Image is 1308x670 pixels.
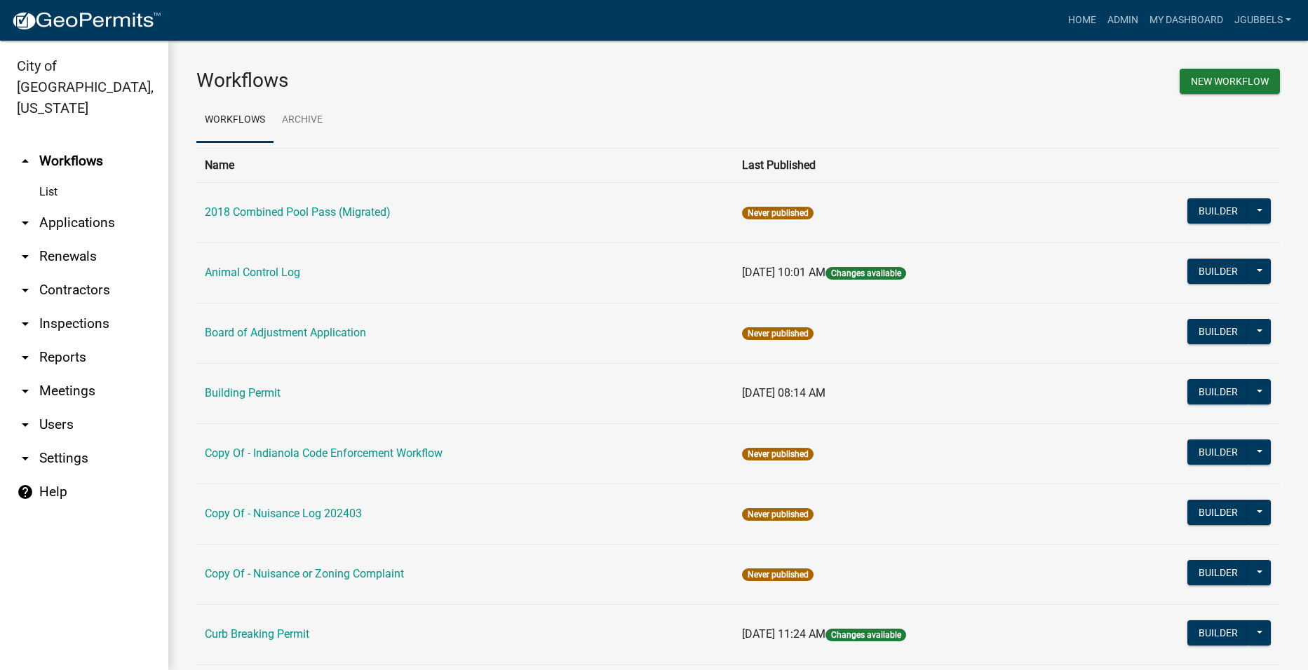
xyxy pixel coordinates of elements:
[205,386,281,399] a: Building Permit
[17,315,34,332] i: arrow_drop_down
[17,153,34,170] i: arrow_drop_up
[17,416,34,433] i: arrow_drop_down
[196,98,274,143] a: Workflows
[205,326,366,339] a: Board of Adjustment Application
[1187,319,1249,344] button: Builder
[825,629,905,641] span: Changes available
[1187,439,1249,465] button: Builder
[1187,500,1249,525] button: Builder
[742,627,825,641] span: [DATE] 11:24 AM
[1180,69,1280,94] button: New Workflow
[742,568,813,581] span: Never published
[1144,7,1229,34] a: My Dashboard
[17,282,34,299] i: arrow_drop_down
[17,450,34,467] i: arrow_drop_down
[17,248,34,265] i: arrow_drop_down
[205,205,391,219] a: 2018 Combined Pool Pass (Migrated)
[1187,620,1249,645] button: Builder
[205,567,404,580] a: Copy Of - Nuisance or Zoning Complaint
[196,69,728,93] h3: Workflows
[1187,560,1249,585] button: Builder
[1187,198,1249,224] button: Builder
[825,267,905,280] span: Changes available
[17,214,34,231] i: arrow_drop_down
[734,148,1083,182] th: Last Published
[205,507,362,520] a: Copy Of - Nuisance Log 202403
[205,446,443,460] a: Copy Of - Indianola Code Enforcement Workflow
[742,327,813,340] span: Never published
[274,98,331,143] a: Archive
[742,448,813,460] span: Never published
[1187,379,1249,404] button: Builder
[742,508,813,521] span: Never published
[1063,7,1102,34] a: Home
[742,266,825,279] span: [DATE] 10:01 AM
[196,148,734,182] th: Name
[205,627,309,641] a: Curb Breaking Permit
[742,386,825,399] span: [DATE] 08:14 AM
[1187,259,1249,284] button: Builder
[205,266,300,279] a: Animal Control Log
[742,207,813,219] span: Never published
[17,484,34,500] i: help
[17,383,34,399] i: arrow_drop_down
[1102,7,1144,34] a: Admin
[1229,7,1297,34] a: jgubbels
[17,349,34,366] i: arrow_drop_down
